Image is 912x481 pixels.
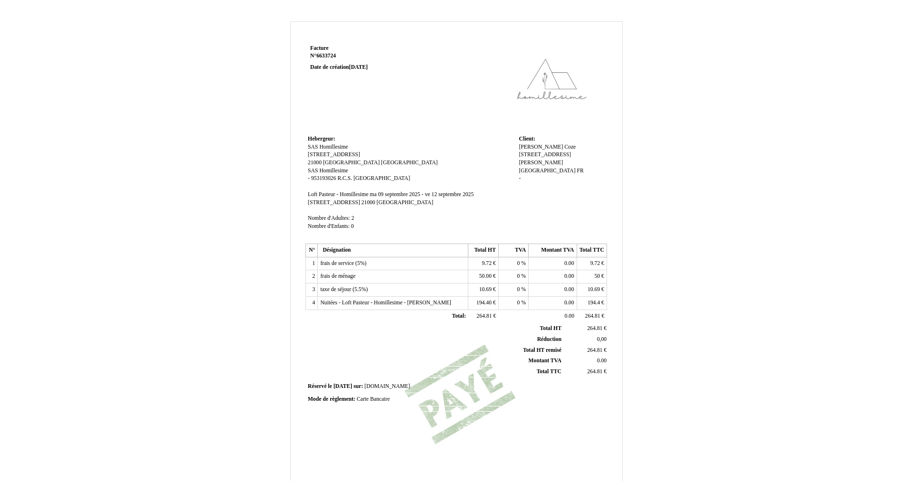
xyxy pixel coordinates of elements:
span: 0.00 [565,313,574,319]
span: 0.00 [564,260,574,266]
td: € [577,310,607,323]
td: € [563,367,608,377]
span: Réduction [537,336,561,342]
span: Total HT [540,325,561,331]
td: € [468,283,498,297]
span: Total TTC [537,368,561,375]
span: 0.00 [564,273,574,279]
td: € [468,310,498,323]
td: % [498,270,528,283]
th: N° [306,244,318,257]
td: € [468,270,498,283]
span: sur: [353,383,363,389]
span: 0.00 [564,300,574,306]
span: 6633724 [316,53,336,59]
td: € [577,283,607,297]
span: 10.69 [588,286,600,292]
span: - [308,175,310,181]
span: 0 [517,300,520,306]
span: Nuitées - Loft Pasteur - Homillesime - [PERSON_NAME] [320,300,451,306]
span: [GEOGRAPHIC_DATA] [381,160,437,166]
span: 9.72 [482,260,492,266]
th: Montant TVA [529,244,577,257]
span: Client: [519,136,535,142]
span: [STREET_ADDRESS] [308,151,360,158]
span: Homillesime [319,168,348,174]
th: Total HT [468,244,498,257]
td: € [563,323,608,334]
span: [GEOGRAPHIC_DATA] [519,168,575,174]
span: FR [577,168,584,174]
strong: N° [310,52,424,60]
td: % [498,296,528,310]
span: [GEOGRAPHIC_DATA] [377,199,433,206]
span: Hebergeur: [308,136,335,142]
span: Montant TVA [529,358,561,364]
td: € [468,296,498,310]
span: 0.00 [564,286,574,292]
span: Carte Bancaire [357,396,390,402]
span: SAS Homillesime [308,144,348,150]
span: 0 [517,286,520,292]
span: Mode de règlement: [308,396,355,402]
span: 0 [517,273,520,279]
span: 264.81 [587,368,602,375]
span: Total: [452,313,465,319]
span: [DOMAIN_NAME] [364,383,410,389]
span: [DATE] [333,383,352,389]
td: 1 [306,257,318,270]
span: 50.00 [479,273,492,279]
span: SAS [308,168,318,174]
span: taxe de séjour (5.5%) [320,286,368,292]
th: Total TTC [577,244,607,257]
span: - [519,175,521,181]
span: 0.00 [597,358,607,364]
span: [STREET_ADDRESS] [308,199,360,206]
td: % [498,257,528,270]
strong: Date de création [310,64,368,70]
td: % [498,283,528,297]
span: Loft Pasteur - Homillesime [308,191,369,198]
span: Nombre d'Enfants: [308,223,350,229]
span: 9.72 [590,260,600,266]
img: logo [499,45,605,116]
span: [STREET_ADDRESS][PERSON_NAME] [519,151,571,166]
th: TVA [498,244,528,257]
span: 264.81 [587,325,602,331]
span: 10.69 [479,286,492,292]
td: € [577,296,607,310]
td: 4 [306,296,318,310]
span: 2 [351,215,354,221]
td: € [468,257,498,270]
span: 194.40 [476,300,492,306]
span: [GEOGRAPHIC_DATA] [323,160,380,166]
span: 264.81 [585,313,600,319]
span: Réservé le [308,383,332,389]
span: Coze [564,144,576,150]
td: € [563,345,608,356]
span: ma 09 septembre 2025 - ve 12 septembre 2025 [370,191,474,198]
span: 0 [517,260,520,266]
td: 3 [306,283,318,297]
span: 0 [351,223,354,229]
span: 264.81 [587,347,602,353]
span: 0,00 [597,336,607,342]
span: 953193026 R.C.S. [GEOGRAPHIC_DATA] [311,175,410,181]
span: Total HT remisé [523,347,561,353]
span: Nombre d'Adultes: [308,215,350,221]
span: 264.81 [476,313,492,319]
span: frais de ménage [320,273,355,279]
span: Facture [310,45,329,51]
td: 2 [306,270,318,283]
span: frais de service (5%) [320,260,366,266]
span: 21000 [308,160,322,166]
span: [PERSON_NAME] [519,144,563,150]
td: € [577,257,607,270]
span: [DATE] [349,64,368,70]
td: € [577,270,607,283]
span: 50 [594,273,600,279]
span: 21000 [361,199,375,206]
th: Désignation [318,244,468,257]
span: 194.4 [588,300,600,306]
